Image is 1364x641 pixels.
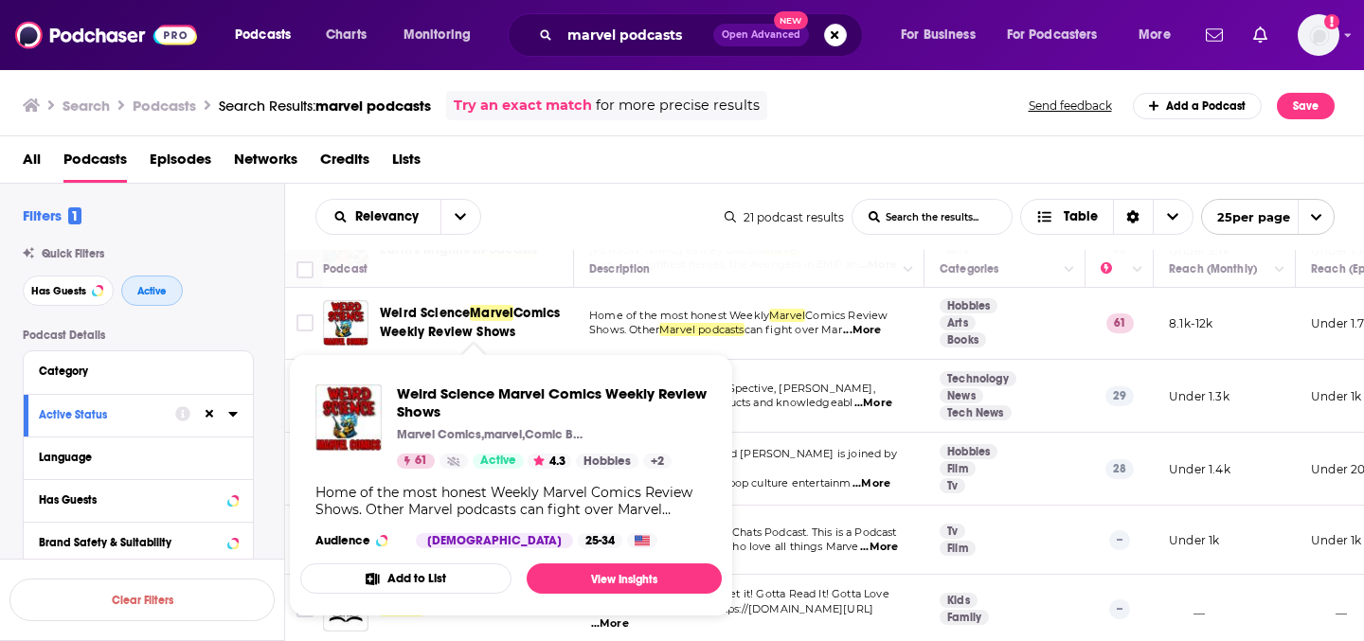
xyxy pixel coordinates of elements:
[1023,98,1118,114] button: Send feedback
[470,305,513,321] span: Marvel
[940,388,983,403] a: News
[774,11,808,29] span: New
[23,144,41,183] a: All
[133,97,196,115] h3: Podcasts
[39,530,238,554] button: Brand Safety & Suitability
[625,587,889,600] span: ous books - Gotta Get it! Gotta Read It! Gotta Love
[589,540,859,553] span: run by a couple of geeks who love all things Marve
[1268,258,1291,281] button: Column Actions
[710,525,896,539] span: ous Chats Podcast. This is a Podcast
[315,199,481,235] h2: Choose List sort
[1169,461,1230,477] p: Under 1.4k
[39,493,222,507] div: Has Guests
[234,144,297,183] a: Networks
[39,445,238,469] button: Language
[940,524,965,539] a: Tv
[150,144,211,183] a: Episodes
[390,20,495,50] button: open menu
[725,210,844,224] div: 21 podcast results
[1106,313,1134,332] p: 61
[1169,601,1205,617] p: __
[1298,14,1339,56] span: Logged in as NehaLad
[1311,388,1361,404] p: Under 1k
[589,323,659,336] span: Shows. Other
[940,315,976,330] a: Arts
[314,20,378,50] a: Charts
[589,258,650,280] div: Description
[596,95,760,116] span: for more precise results
[39,536,222,549] div: Brand Safety & Suitability
[380,305,470,321] span: Weird Science
[68,207,81,224] span: 1
[300,563,511,594] button: Add to List
[745,323,842,336] span: can fight over Mar
[1202,203,1290,232] span: 25 per page
[940,593,978,608] a: Kids
[1169,315,1212,331] p: 8.1k-12k
[63,144,127,183] span: Podcasts
[1311,601,1347,617] p: __
[576,454,638,469] a: Hobbies
[397,454,435,469] a: 61
[235,22,291,48] span: Podcasts
[526,13,881,57] div: Search podcasts, credits, & more...
[1201,199,1335,235] button: open menu
[404,22,471,48] span: Monitoring
[397,427,586,442] p: Marvel Comics,marvel,Comic Books,Comics,Marvel Comic Books,X-men,Star Wars,Spider-Man, Avengers,f...
[440,200,480,234] button: open menu
[137,286,167,296] span: Active
[852,476,890,491] span: ...More
[1133,93,1263,119] a: Add a Podcast
[713,24,809,46] button: Open AdvancedNew
[397,384,707,420] a: Weird Science Marvel Comics Weekly Review Shows
[805,309,888,322] span: Comics Review
[1058,258,1081,281] button: Column Actions
[995,20,1125,50] button: open menu
[1169,258,1257,280] div: Reach (Monthly)
[1109,530,1130,549] p: --
[1007,22,1098,48] span: For Podcasters
[15,17,197,53] img: Podchaser - Follow, Share and Rate Podcasts
[326,22,367,48] span: Charts
[860,540,898,555] span: ...More
[380,304,567,342] a: Weird ScienceMarvelComics Weekly Review Shows
[480,452,516,471] span: Active
[643,454,672,469] a: +2
[843,323,881,338] span: ...More
[39,408,163,421] div: Active Status
[888,20,999,50] button: open menu
[219,97,431,115] div: Search Results:
[1324,14,1339,29] svg: Add a profile image
[315,97,431,115] span: marvel podcasts
[1246,19,1275,51] a: Show notifications dropdown
[940,461,976,476] a: Film
[42,247,104,260] span: Quick Filters
[23,276,114,306] button: Has Guests
[1169,388,1229,404] p: Under 1.3k
[320,144,369,183] a: Credits
[589,309,769,322] span: Home of the most honest Weekly
[1020,199,1193,235] button: Choose View
[1277,93,1335,119] button: Save
[940,332,986,347] a: Books
[589,447,897,475] span: A middle-aged nerd named [PERSON_NAME] is joined by his family &
[769,309,805,322] span: Marvel
[392,144,421,183] a: Lists
[23,329,254,342] p: Podcast Details
[323,300,368,346] img: Weird Science Marvel Comics Weekly Review Shows
[316,210,440,223] button: open menu
[528,454,571,469] button: 4.3
[315,384,382,451] img: Weird Science Marvel Comics Weekly Review Shows
[1113,200,1153,234] div: Sort Direction
[1198,19,1230,51] a: Show notifications dropdown
[39,451,225,464] div: Language
[940,444,997,459] a: Hobbies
